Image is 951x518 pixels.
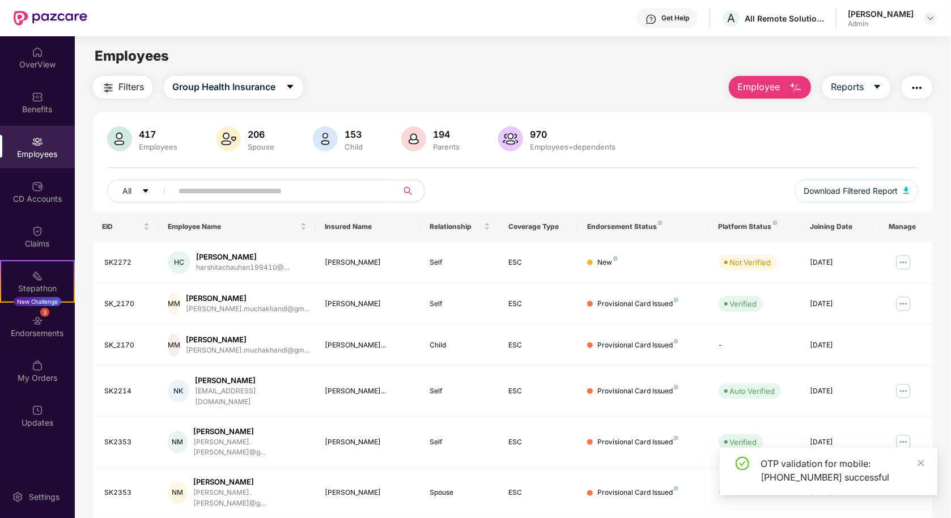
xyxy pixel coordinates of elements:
div: [DATE] [810,386,871,397]
div: [PERSON_NAME] [186,334,309,345]
img: svg+xml;base64,PHN2ZyBpZD0iSG9tZSIgeG1sbnM9Imh0dHA6Ly93d3cudzMub3JnLzIwMDAvc3ZnIiB3aWR0aD0iMjAiIG... [32,46,43,58]
button: search [397,180,425,202]
div: Stepathon [1,283,74,294]
th: Coverage Type [499,211,578,242]
img: svg+xml;base64,PHN2ZyBpZD0iQ0RfQWNjb3VudHMiIGRhdGEtbmFtZT0iQ0QgQWNjb3VudHMiIHhtbG5zPSJodHRwOi8vd3... [32,181,43,192]
td: - [710,325,801,366]
span: Employees [95,48,169,64]
div: [PERSON_NAME] [186,293,309,304]
div: Verified [730,298,757,309]
span: EID [102,222,141,231]
img: svg+xml;base64,PHN2ZyBpZD0iU2V0dGluZy0yMHgyMCIgeG1sbnM9Imh0dHA6Ly93d3cudzMub3JnLzIwMDAvc3ZnIiB3aW... [12,491,23,503]
span: Relationship [430,222,482,231]
div: Self [430,299,491,309]
div: [PERSON_NAME] [848,9,914,19]
img: svg+xml;base64,PHN2ZyBpZD0iTXlfT3JkZXJzIiBkYXRhLW5hbWU9Ik15IE9yZGVycyIgeG1sbnM9Imh0dHA6Ly93d3cudz... [32,360,43,371]
div: Spouse [245,142,277,151]
img: svg+xml;base64,PHN2ZyB4bWxucz0iaHR0cDovL3d3dy53My5vcmcvMjAwMC9zdmciIHdpZHRoPSI4IiBoZWlnaHQ9IjgiIH... [613,256,618,261]
img: svg+xml;base64,PHN2ZyB4bWxucz0iaHR0cDovL3d3dy53My5vcmcvMjAwMC9zdmciIHdpZHRoPSI4IiBoZWlnaHQ9IjgiIH... [658,220,663,225]
button: Download Filtered Report [795,180,918,202]
span: caret-down [873,82,882,92]
div: Settings [26,491,63,503]
div: [PERSON_NAME].muchakhandi@gm... [186,345,309,356]
div: Provisional Card Issued [597,437,678,448]
th: Employee Name [159,211,316,242]
div: Employees+dependents [528,142,618,151]
div: Child [430,340,491,351]
div: SK_2170 [104,299,150,309]
div: Endorsement Status [587,222,700,231]
div: Child [342,142,365,151]
div: [EMAIL_ADDRESS][DOMAIN_NAME] [195,386,307,407]
div: SK2353 [104,487,150,498]
div: ESC [508,257,569,268]
div: Self [430,386,491,397]
img: svg+xml;base64,PHN2ZyBpZD0iVXBkYXRlZCIgeG1sbnM9Imh0dHA6Ly93d3cudzMub3JnLzIwMDAvc3ZnIiB3aWR0aD0iMj... [32,405,43,416]
img: svg+xml;base64,PHN2ZyB4bWxucz0iaHR0cDovL3d3dy53My5vcmcvMjAwMC9zdmciIHdpZHRoPSI4IiBoZWlnaHQ9IjgiIH... [674,486,678,491]
div: ESC [508,386,569,397]
img: manageButton [894,382,912,400]
th: Relationship [421,211,500,242]
div: [PERSON_NAME].muchakhandi@gm... [186,304,309,315]
div: ESC [508,487,569,498]
div: [DATE] [810,340,871,351]
div: NM [168,482,188,504]
span: Filters [118,80,144,94]
div: [PERSON_NAME] [325,487,411,498]
div: [PERSON_NAME].[PERSON_NAME]@g... [193,487,307,509]
div: Parents [431,142,462,151]
div: [DATE] [810,257,871,268]
img: svg+xml;base64,PHN2ZyB4bWxucz0iaHR0cDovL3d3dy53My5vcmcvMjAwMC9zdmciIHhtbG5zOnhsaW5rPSJodHRwOi8vd3... [216,126,241,151]
div: Not Verified [730,257,771,268]
div: Employees [137,142,180,151]
div: SK2353 [104,437,150,448]
th: Manage [880,211,932,242]
img: svg+xml;base64,PHN2ZyB4bWxucz0iaHR0cDovL3d3dy53My5vcmcvMjAwMC9zdmciIHdpZHRoPSI4IiBoZWlnaHQ9IjgiIH... [674,339,678,343]
img: svg+xml;base64,PHN2ZyB4bWxucz0iaHR0cDovL3d3dy53My5vcmcvMjAwMC9zdmciIHdpZHRoPSI4IiBoZWlnaHQ9IjgiIH... [773,220,778,225]
div: SK2272 [104,257,150,268]
div: Verified [730,436,757,448]
img: svg+xml;base64,PHN2ZyBpZD0iRW5kb3JzZW1lbnRzIiB4bWxucz0iaHR0cDovL3d3dy53My5vcmcvMjAwMC9zdmciIHdpZH... [32,315,43,326]
img: svg+xml;base64,PHN2ZyB4bWxucz0iaHR0cDovL3d3dy53My5vcmcvMjAwMC9zdmciIHhtbG5zOnhsaW5rPSJodHRwOi8vd3... [498,126,523,151]
img: New Pazcare Logo [14,11,87,26]
div: [PERSON_NAME]... [325,340,411,351]
button: Reportscaret-down [822,76,890,99]
img: manageButton [894,433,912,451]
div: ESC [508,340,569,351]
span: close [917,459,925,467]
div: New [597,257,618,268]
div: [DATE] [810,437,871,448]
span: Reports [831,80,864,94]
span: Employee [737,80,780,94]
span: Employee Name [168,222,299,231]
th: Joining Date [801,211,880,242]
div: Provisional Card Issued [597,386,678,397]
div: [PERSON_NAME] [325,437,411,448]
div: 970 [528,129,618,140]
div: New Challenge [14,297,61,306]
div: [PERSON_NAME].[PERSON_NAME]@g... [193,437,307,458]
button: Employee [729,76,811,99]
img: svg+xml;base64,PHN2ZyB4bWxucz0iaHR0cDovL3d3dy53My5vcmcvMjAwMC9zdmciIHhtbG5zOnhsaW5rPSJodHRwOi8vd3... [107,126,132,151]
div: [PERSON_NAME] [193,426,307,437]
div: Get Help [661,14,689,23]
div: 153 [342,129,365,140]
div: ESC [508,437,569,448]
img: svg+xml;base64,PHN2ZyB4bWxucz0iaHR0cDovL3d3dy53My5vcmcvMjAwMC9zdmciIHdpZHRoPSIyNCIgaGVpZ2h0PSIyNC... [910,81,924,95]
th: Insured Name [316,211,421,242]
div: 194 [431,129,462,140]
div: Admin [848,19,914,28]
img: manageButton [894,295,912,313]
div: [PERSON_NAME] [196,252,289,262]
div: MM [168,334,180,356]
div: OTP validation for mobile: [PHONE_NUMBER] successful [761,457,924,484]
div: Provisional Card Issued [597,299,678,309]
img: svg+xml;base64,PHN2ZyB4bWxucz0iaHR0cDovL3d3dy53My5vcmcvMjAwMC9zdmciIHdpZHRoPSI4IiBoZWlnaHQ9IjgiIH... [674,385,678,389]
span: search [397,186,419,196]
img: svg+xml;base64,PHN2ZyB4bWxucz0iaHR0cDovL3d3dy53My5vcmcvMjAwMC9zdmciIHhtbG5zOnhsaW5rPSJodHRwOi8vd3... [401,126,426,151]
div: NM [168,431,188,453]
span: Group Health Insurance [172,80,275,94]
span: check-circle [736,457,749,470]
span: caret-down [142,187,150,196]
div: Auto Verified [730,385,775,397]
